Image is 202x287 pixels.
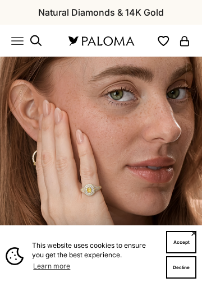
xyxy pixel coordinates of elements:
[38,5,164,20] p: Natural Diamonds & 14K Gold
[157,34,191,48] nav: Secondary navigation
[32,240,158,272] span: This website uses cookies to ensure you get the best experience.
[166,231,196,253] button: Accept
[166,256,196,279] button: Decline
[11,34,55,48] nav: Primary navigation
[6,247,24,265] img: Cookie banner
[32,260,72,272] a: Learn more
[190,230,198,237] button: Close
